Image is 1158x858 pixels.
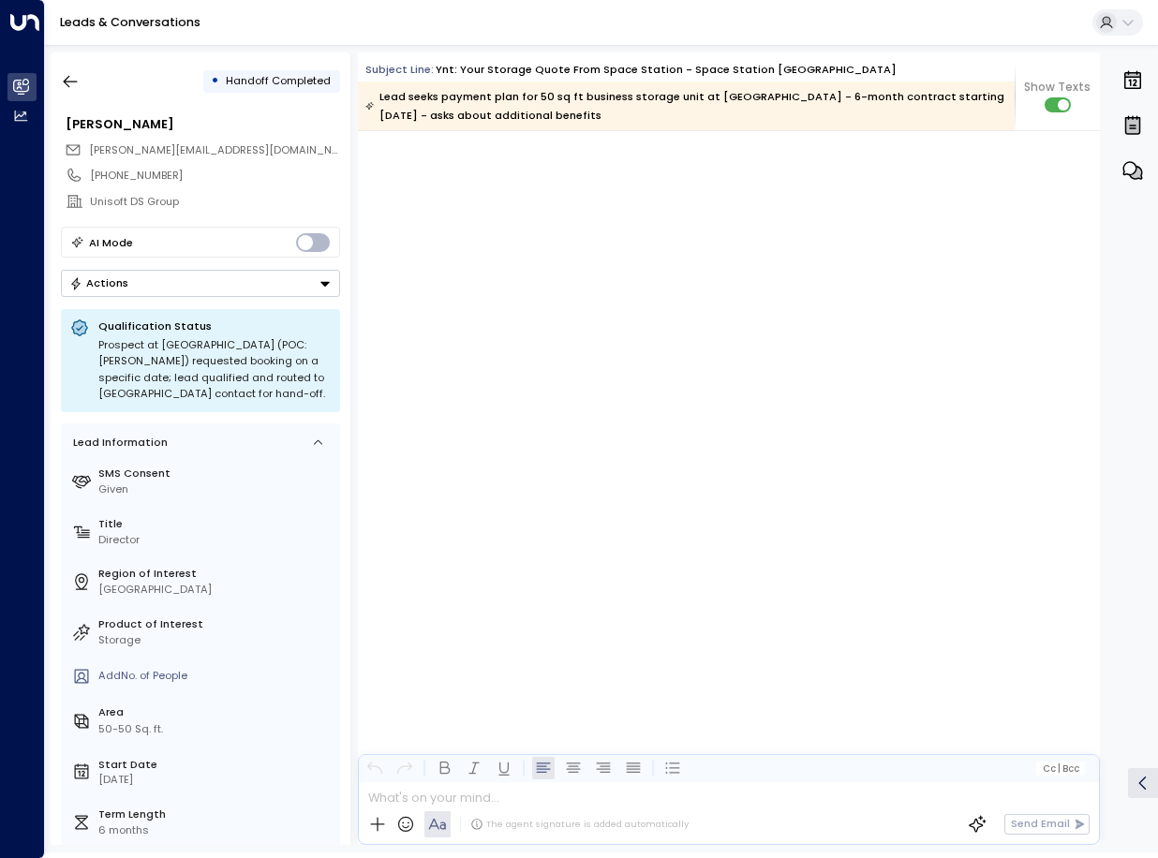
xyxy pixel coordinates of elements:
[67,435,168,451] div: Lead Information
[98,757,334,773] label: Start Date
[211,67,219,95] div: •
[1024,79,1091,96] span: Show Texts
[98,772,334,788] div: [DATE]
[89,142,340,158] span: kemal.sencan@unisoftds.co.uk
[98,668,334,684] div: AddNo. of People
[226,73,331,88] span: Handoff Completed
[1058,763,1061,774] span: |
[66,115,339,133] div: [PERSON_NAME]
[470,818,689,831] div: The agent signature is added automatically
[90,168,339,184] div: [PHONE_NUMBER]
[98,318,331,333] p: Qualification Status
[61,270,340,297] div: Button group with a nested menu
[98,632,334,648] div: Storage
[98,806,334,822] label: Term Length
[365,62,434,77] span: Subject Line:
[98,616,334,632] label: Product of Interest
[98,822,334,838] div: 6 months
[98,481,334,497] div: Given
[60,14,200,30] a: Leads & Conversations
[98,337,331,403] div: Prospect at [GEOGRAPHIC_DATA] (POC: [PERSON_NAME]) requested booking on a specific date; lead qua...
[365,87,1005,125] div: Lead seeks payment plan for 50 sq ft business storage unit at [GEOGRAPHIC_DATA] - 6-month contrac...
[364,757,386,779] button: Undo
[98,582,334,598] div: [GEOGRAPHIC_DATA]
[98,566,334,582] label: Region of Interest
[1043,763,1079,774] span: Cc Bcc
[436,62,897,78] div: Ynt: Your storage quote from Space Station - Space Station [GEOGRAPHIC_DATA]
[89,142,358,157] span: [PERSON_NAME][EMAIL_ADDRESS][DOMAIN_NAME]
[61,270,340,297] button: Actions
[90,194,339,210] div: Unisoft DS Group
[98,466,334,481] label: SMS Consent
[98,704,334,720] label: Area
[98,721,163,737] div: 50-50 Sq. ft.
[98,532,334,548] div: Director
[69,276,128,289] div: Actions
[89,233,133,252] div: AI Mode
[393,757,416,779] button: Redo
[1036,762,1085,776] button: Cc|Bcc
[98,516,334,532] label: Title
